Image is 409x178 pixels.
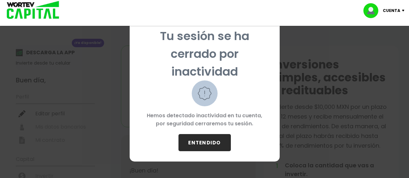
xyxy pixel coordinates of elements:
p: Tu sesión se ha cerrado por inactividad [140,27,269,80]
p: Cuenta [383,6,400,16]
img: warning [192,80,218,106]
button: ENTENDIDO [178,134,231,151]
p: Hemos detectado inactividad en tu cuenta, por seguridad cerraremos tu sesión. [140,106,269,134]
img: profile-image [363,3,383,18]
img: icon-down [400,10,409,12]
